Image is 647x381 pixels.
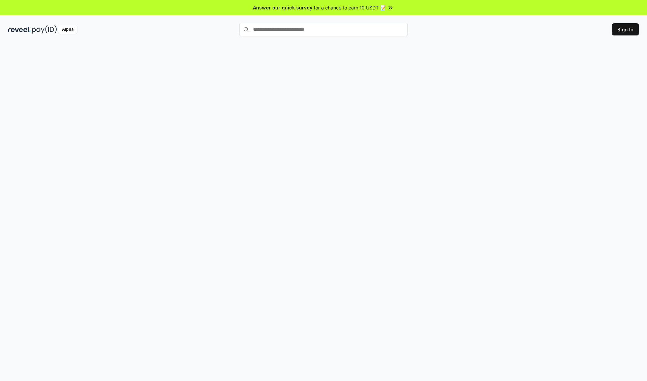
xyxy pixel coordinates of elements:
img: pay_id [32,25,57,34]
div: Alpha [58,25,77,34]
span: Answer our quick survey [253,4,312,11]
button: Sign In [612,23,639,35]
img: reveel_dark [8,25,31,34]
span: for a chance to earn 10 USDT 📝 [314,4,386,11]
